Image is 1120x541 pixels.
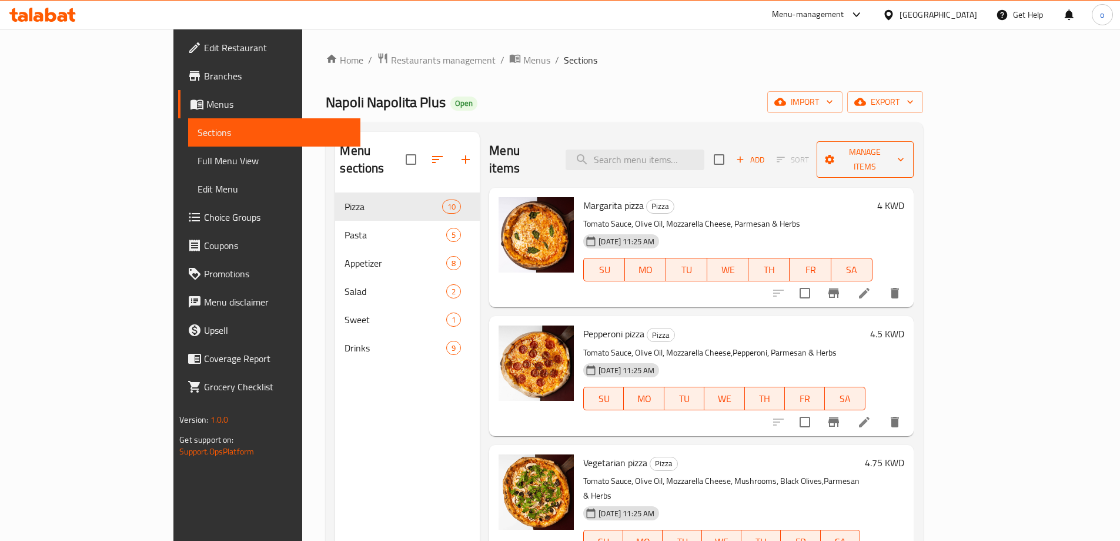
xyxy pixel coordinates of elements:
button: TU [664,387,704,410]
span: Sections [564,53,597,67]
span: Restaurants management [391,53,496,67]
a: Upsell [178,316,360,344]
a: Coverage Report [178,344,360,373]
button: SU [583,258,625,281]
span: Menu disclaimer [204,295,351,309]
span: Napoli Napolita Plus [326,89,446,115]
span: Choice Groups [204,210,351,224]
button: Manage items [817,141,914,178]
div: Pizza [647,328,675,342]
button: FR [790,258,831,281]
h6: 4 KWD [877,197,904,214]
span: Pizza [647,200,674,213]
p: Tomato Sauce, Olive Oil, Mozzarella Cheese,Pepperoni, Parmesan & Herbs [583,346,865,360]
a: Edit Menu [188,175,360,203]
button: SU [583,387,624,410]
span: Select to update [793,410,817,434]
span: Version: [179,412,208,427]
button: delete [881,279,909,307]
img: Vegetarian pizza [499,454,574,530]
span: TU [669,390,700,407]
button: Add section [452,145,480,174]
h6: 4.75 KWD [865,454,904,471]
div: Appetizer8 [335,249,480,277]
span: Get support on: [179,432,233,447]
div: Pasta5 [335,221,480,249]
p: Tomato Sauce, Olive Oil, Mozzarella Cheese, Mushrooms, Black Olives,Parmesan & Herbs [583,474,860,503]
a: Grocery Checklist [178,373,360,401]
div: Pizza [345,200,442,214]
div: items [446,256,461,270]
button: WE [704,387,744,410]
button: SA [831,258,872,281]
a: Edit Restaurant [178,34,360,62]
a: Promotions [178,260,360,288]
a: Branches [178,62,360,90]
div: items [446,284,461,298]
span: 1 [447,314,460,326]
span: MO [628,390,659,407]
span: o [1100,8,1104,21]
div: Drinks [345,341,446,355]
span: Margarita pizza [583,197,644,214]
span: Pepperoni pizza [583,325,644,343]
a: Menu disclaimer [178,288,360,316]
span: Menus [206,97,351,111]
div: items [442,200,461,214]
span: Menus [523,53,550,67]
span: Edit Menu [198,182,351,196]
a: Choice Groups [178,203,360,231]
span: Sections [198,125,351,140]
span: FR [794,261,826,278]
span: Sweet [345,313,446,327]
span: MO [630,261,661,278]
span: WE [712,261,744,278]
span: TH [750,390,780,407]
span: [DATE] 11:25 AM [594,508,659,519]
div: Sweet1 [335,306,480,334]
div: Menu-management [772,8,844,22]
span: Salad [345,284,446,298]
button: MO [625,258,666,281]
button: WE [707,258,748,281]
span: [DATE] 11:25 AM [594,365,659,376]
nav: breadcrumb [326,52,922,68]
div: Pizza10 [335,192,480,221]
span: 10 [443,201,460,213]
img: Pepperoni pizza [499,326,574,401]
input: search [566,150,704,170]
span: Promotions [204,267,351,281]
span: Coupons [204,238,351,253]
span: Appetizer [345,256,446,270]
h2: Menu items [489,142,551,177]
button: import [767,91,842,113]
div: Pizza [650,457,678,471]
span: Pizza [647,328,674,342]
button: delete [881,408,909,436]
span: Pizza [650,457,677,470]
span: WE [709,390,740,407]
div: items [446,228,461,242]
span: Pasta [345,228,446,242]
span: Select section [707,147,731,172]
span: Coverage Report [204,351,351,366]
span: Full Menu View [198,154,351,168]
span: 5 [447,230,460,241]
li: / [555,53,559,67]
button: export [847,91,923,113]
span: 1.0.0 [210,412,229,427]
span: TU [671,261,703,278]
a: Support.OpsPlatform [179,444,254,459]
button: Branch-specific-item [820,279,848,307]
span: Add item [731,151,769,169]
div: items [446,341,461,355]
div: Open [450,97,477,111]
span: [DATE] 11:25 AM [594,236,659,247]
span: import [777,95,833,109]
h6: 4.5 KWD [870,326,904,342]
a: Restaurants management [377,52,496,68]
a: Edit menu item [857,415,871,429]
